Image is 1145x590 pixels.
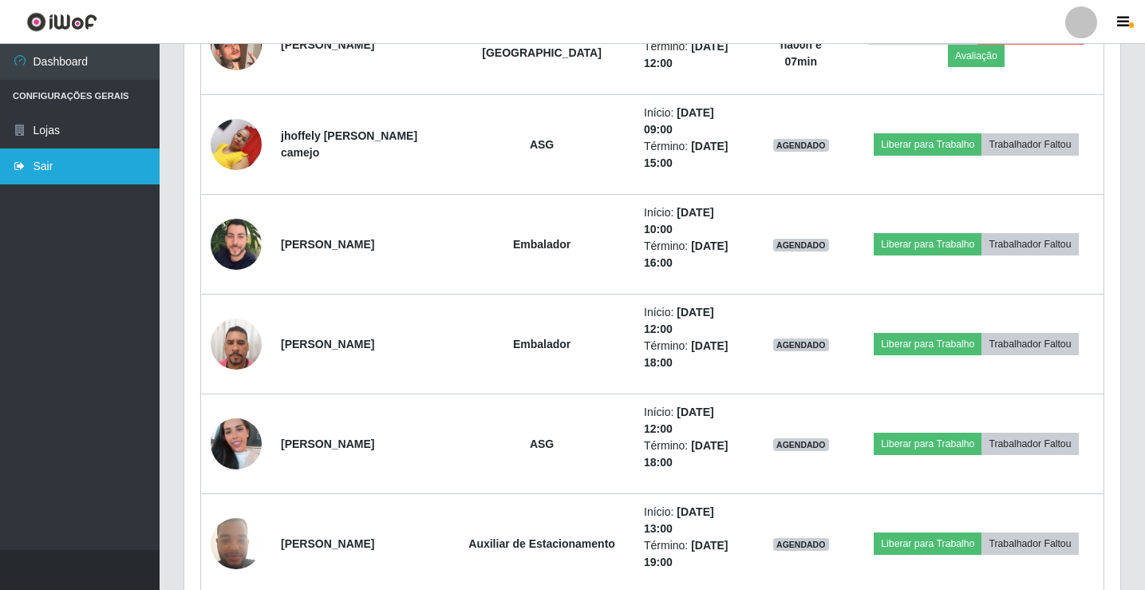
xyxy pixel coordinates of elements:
[644,338,744,371] li: Término:
[26,12,97,32] img: CoreUI Logo
[874,433,981,455] button: Liberar para Trabalho
[468,537,615,550] strong: Auxiliar de Estacionamento
[644,537,744,571] li: Término:
[530,438,554,450] strong: ASG
[644,106,714,136] time: [DATE] 09:00
[644,304,744,338] li: Início:
[644,105,744,138] li: Início:
[773,239,829,251] span: AGENDADO
[644,306,714,335] time: [DATE] 12:00
[874,133,981,156] button: Liberar para Trabalho
[773,339,829,351] span: AGENDADO
[281,38,374,51] strong: [PERSON_NAME]
[773,139,829,152] span: AGENDADO
[530,138,554,151] strong: ASG
[281,438,374,450] strong: [PERSON_NAME]
[981,533,1078,555] button: Trabalhador Faltou
[644,204,744,238] li: Início:
[644,438,744,471] li: Término:
[281,129,417,159] strong: jhoffely [PERSON_NAME] camejo
[773,538,829,551] span: AGENDADO
[981,133,1078,156] button: Trabalhador Faltou
[644,504,744,537] li: Início:
[981,433,1078,455] button: Trabalhador Faltou
[644,38,744,72] li: Término:
[211,110,262,178] img: 1747085301993.jpeg
[644,138,744,172] li: Término:
[981,233,1078,255] button: Trabalhador Faltou
[281,238,374,251] strong: [PERSON_NAME]
[874,533,981,555] button: Liberar para Trabalho
[281,537,374,550] strong: [PERSON_NAME]
[874,333,981,355] button: Liberar para Trabalho
[281,338,374,350] strong: [PERSON_NAME]
[644,406,714,435] time: [DATE] 12:00
[780,38,822,68] strong: há 00 h e 07 min
[513,238,571,251] strong: Embalador
[211,310,262,378] img: 1735300261799.jpeg
[513,338,571,350] strong: Embalador
[211,398,262,489] img: 1750447582660.jpeg
[644,404,744,438] li: Início:
[644,505,714,535] time: [DATE] 13:00
[644,206,714,236] time: [DATE] 10:00
[211,509,262,577] img: 1694719722854.jpeg
[644,238,744,271] li: Término:
[211,212,262,275] img: 1683118670739.jpeg
[874,233,981,255] button: Liberar para Trabalho
[981,333,1078,355] button: Trabalhador Faltou
[773,438,829,451] span: AGENDADO
[948,45,1005,67] button: Avaliação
